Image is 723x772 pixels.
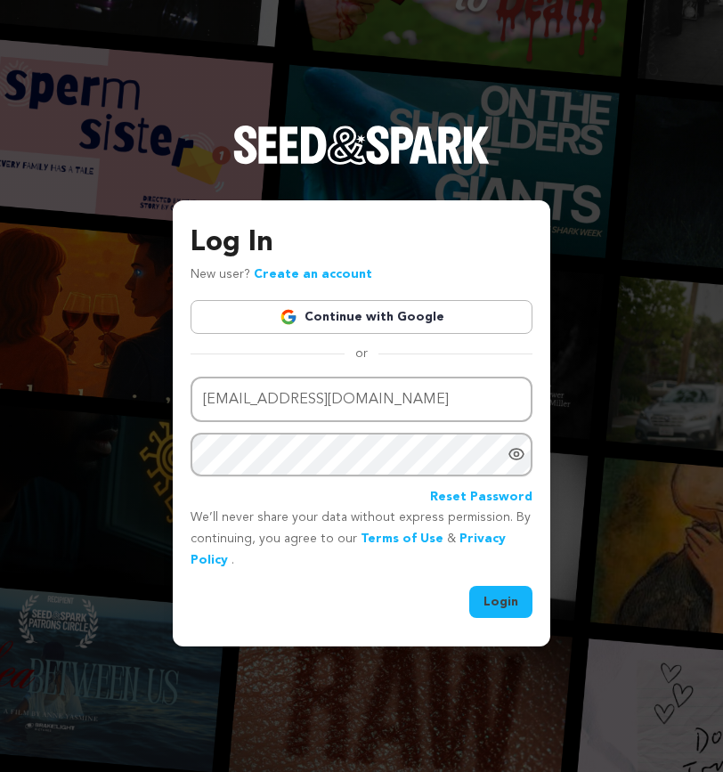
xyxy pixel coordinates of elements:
[345,345,378,362] span: or
[233,126,490,165] img: Seed&Spark Logo
[430,487,532,508] a: Reset Password
[191,300,532,334] a: Continue with Google
[469,586,532,618] button: Login
[191,222,532,264] h3: Log In
[254,268,372,280] a: Create an account
[280,308,297,326] img: Google logo
[361,532,443,545] a: Terms of Use
[233,126,490,200] a: Seed&Spark Homepage
[191,377,532,422] input: Email address
[191,264,372,286] p: New user?
[191,508,532,571] p: We’ll never share your data without express permission. By continuing, you agree to our & .
[508,445,525,463] a: Show password as plain text. Warning: this will display your password on the screen.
